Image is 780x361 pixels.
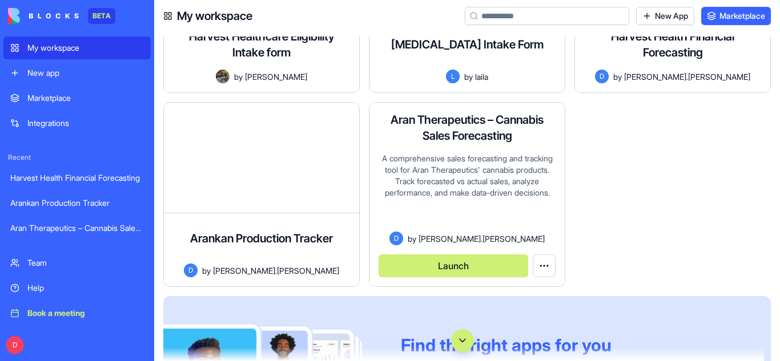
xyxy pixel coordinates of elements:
[3,167,151,189] a: Harvest Health Financial Forecasting
[6,336,24,354] span: D
[184,263,198,277] span: D
[27,67,144,79] div: New app
[10,172,144,184] div: Harvest Health Financial Forecasting
[408,233,416,245] span: by
[701,7,771,25] a: Marketplace
[10,222,144,234] div: Aran Therapeutics – Cannabis Sales Forecasting
[173,29,350,60] h4: Harvest Healthcare Eligibility Intake form
[389,232,403,245] span: D
[3,87,151,109] a: Marketplace
[3,252,151,274] a: Team
[379,254,528,277] button: Launch
[3,302,151,325] a: Book a meeting
[379,112,556,144] h4: Aran Therapeutics – Cannabis Sales Forecasting
[216,70,230,83] img: Avatar
[3,192,151,214] a: Arankan Production Tracker
[177,8,252,24] h4: My workspace
[27,42,144,54] div: My workspace
[27,282,144,294] div: Help
[3,112,151,135] a: Integrations
[391,36,544,52] h4: [MEDICAL_DATA] Intake Form
[595,70,609,83] span: D
[624,71,750,83] span: [PERSON_NAME].[PERSON_NAME]
[163,102,360,287] a: Arankan Production TrackerDby[PERSON_NAME].[PERSON_NAME]
[27,257,144,269] div: Team
[27,92,144,104] div: Marketplace
[451,329,474,352] button: Scroll to bottom
[369,102,565,287] a: Aran Therapeutics – Cannabis Sales ForecastingA comprehensive sales forecasting and tracking tool...
[464,71,473,83] span: by
[475,71,488,83] span: laila
[584,29,761,60] h4: Harvest Health Financial Forecasting
[613,71,622,83] span: by
[88,8,115,24] div: BETA
[3,62,151,84] a: New app
[3,277,151,299] a: Help
[379,153,556,232] div: A comprehensive sales forecasting and tracking tool for Aran Therapeutics' cannabis products. Tra...
[213,265,339,277] span: [PERSON_NAME].[PERSON_NAME]
[419,233,545,245] span: [PERSON_NAME].[PERSON_NAME]
[27,117,144,129] div: Integrations
[202,265,211,277] span: by
[10,197,144,209] div: Arankan Production Tracker
[27,307,144,319] div: Book a meeting
[3,217,151,240] a: Aran Therapeutics – Cannabis Sales Forecasting
[245,71,307,83] span: [PERSON_NAME]
[234,71,243,83] span: by
[3,36,151,59] a: My workspace
[636,7,694,25] a: New App
[446,70,460,83] span: L
[8,8,79,24] img: logo
[3,153,151,162] span: Recent
[190,230,333,246] h4: Arankan Production Tracker
[8,8,115,24] a: BETA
